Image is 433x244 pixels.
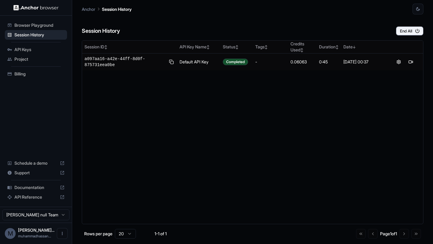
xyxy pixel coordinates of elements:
[223,59,248,65] div: Completed
[5,183,67,192] div: Documentation
[14,32,65,38] span: Session History
[5,192,67,202] div: API Reference
[353,45,356,49] span: ↓
[5,54,67,64] div: Project
[14,170,57,176] span: Support
[14,185,57,191] span: Documentation
[14,160,57,166] span: Schedule a demo
[146,231,176,237] div: 1-1 of 1
[300,48,303,52] span: ↕
[265,45,268,49] span: ↕
[223,44,250,50] div: Status
[104,45,107,49] span: ↕
[84,56,166,68] span: a097aa16-a42e-44ff-8d0f-875731eea0be
[14,56,65,62] span: Project
[396,26,423,35] button: End All
[5,69,67,79] div: Billing
[14,71,65,77] span: Billing
[82,6,132,12] nav: breadcrumb
[14,194,57,200] span: API Reference
[336,45,339,49] span: ↕
[5,158,67,168] div: Schedule a demo
[5,20,67,30] div: Browser Playground
[5,228,16,239] div: M
[14,5,59,11] img: Anchor Logo
[180,44,218,50] div: API Key Name
[380,231,397,237] div: Page 1 of 1
[84,231,112,237] p: Rows per page
[319,44,339,50] div: Duration
[102,6,132,12] p: Session History
[5,168,67,178] div: Support
[18,227,54,233] span: Muhammad Hassan null
[5,45,67,54] div: API Keys
[82,6,95,12] p: Anchor
[207,45,210,49] span: ↕
[319,59,339,65] div: 0:45
[290,41,314,53] div: Credits Used
[82,27,120,35] h6: Session History
[343,59,384,65] div: [DATE] 00:37
[14,22,65,28] span: Browser Playground
[343,44,384,50] div: Date
[255,44,286,50] div: Tags
[177,53,220,71] td: Default API Key
[84,44,175,50] div: Session ID
[57,228,68,239] button: Open menu
[255,59,286,65] div: -
[14,47,65,53] span: API Keys
[290,59,314,65] div: 0.06063
[235,45,238,49] span: ↕
[5,30,67,40] div: Session History
[18,234,51,238] span: muhammadhassanchannel786@gmail.com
